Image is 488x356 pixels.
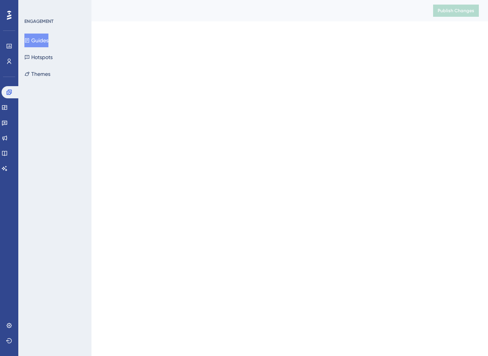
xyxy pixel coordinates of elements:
[438,8,474,14] span: Publish Changes
[24,34,48,47] button: Guides
[24,50,53,64] button: Hotspots
[433,5,479,17] button: Publish Changes
[24,18,53,24] div: ENGAGEMENT
[24,67,50,81] button: Themes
